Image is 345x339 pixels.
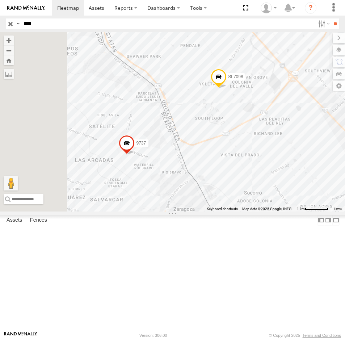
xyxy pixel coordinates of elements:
a: Terms (opens in new tab) [334,207,342,210]
i: ? [305,2,316,14]
label: Measure [4,69,14,79]
div: Version: 306.00 [139,333,167,338]
button: Keyboard shortcuts [207,206,238,212]
label: Assets [3,215,26,226]
a: Visit our Website [4,332,37,339]
label: Dock Summary Table to the Left [317,215,325,226]
label: Hide Summary Table [332,215,340,226]
button: Zoom out [4,45,14,55]
button: Drag Pegman onto the map to open Street View [4,176,18,191]
label: Dock Summary Table to the Right [325,215,332,226]
a: Terms and Conditions [303,333,341,338]
label: Fences [26,215,51,226]
span: SL7098 [228,74,243,79]
label: Search Query [15,18,21,29]
div: © Copyright 2025 - [269,333,341,338]
button: Map Scale: 1 km per 61 pixels [295,206,331,212]
span: 1 km [297,207,305,211]
label: Map Settings [333,81,345,91]
img: rand-logo.svg [7,5,45,11]
label: Search Filter Options [315,18,331,29]
button: Zoom in [4,35,14,45]
span: 9737 [136,141,146,146]
span: Map data ©2025 Google, INEGI [242,207,293,211]
button: Zoom Home [4,55,14,65]
div: Rigo Acosta [258,3,279,13]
